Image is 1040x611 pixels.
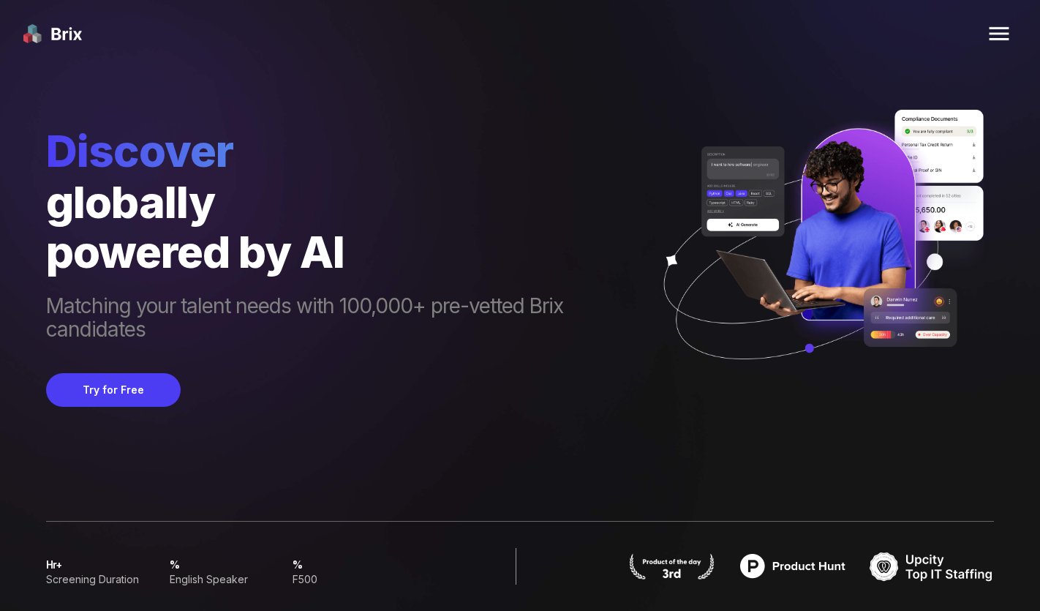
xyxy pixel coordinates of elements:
span: Discover [46,124,645,177]
span: % [293,553,404,577]
div: Screening duration [46,571,158,588]
div: English Speaker [170,571,282,588]
img: ai generate [645,110,994,390]
img: product hunt badge [628,553,716,580]
div: F500 [293,571,404,588]
button: Try for Free [46,373,181,407]
span: hr+ [46,553,158,577]
img: TOP IT STAFFING [870,548,994,585]
div: globally [46,177,645,227]
span: % [170,553,282,577]
span: Matching your talent needs with 100,000+ pre-vetted Brix candidates [46,294,645,344]
div: powered by AI [46,227,645,277]
img: product hunt badge [731,548,855,585]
